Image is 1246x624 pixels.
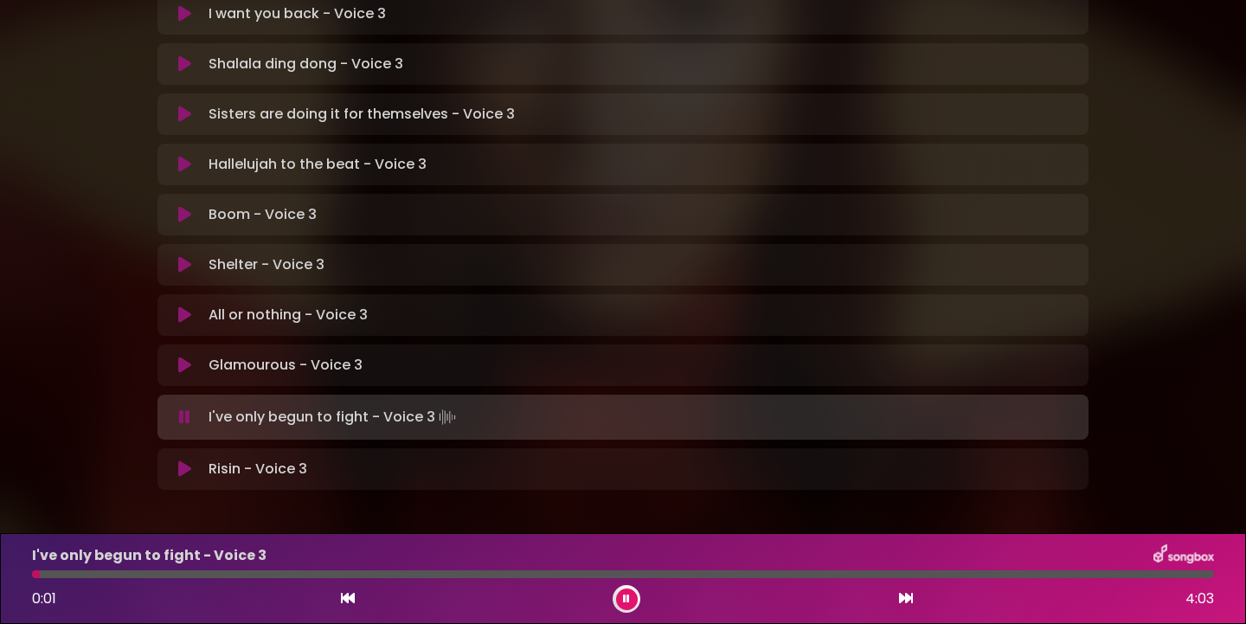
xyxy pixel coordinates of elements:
[435,405,459,429] img: waveform4.gif
[209,54,403,74] p: Shalala ding dong - Voice 3
[209,405,459,429] p: I've only begun to fight - Voice 3
[209,459,307,479] p: Risin - Voice 3
[1153,544,1214,567] img: songbox-logo-white.png
[32,545,267,566] p: I've only begun to fight - Voice 3
[209,3,386,24] p: I want you back - Voice 3
[209,204,317,225] p: Boom - Voice 3
[209,104,515,125] p: Sisters are doing it for themselves - Voice 3
[209,254,324,275] p: Shelter - Voice 3
[209,305,368,325] p: All or nothing - Voice 3
[209,154,427,175] p: Hallelujah to the beat - Voice 3
[209,355,363,376] p: Glamourous - Voice 3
